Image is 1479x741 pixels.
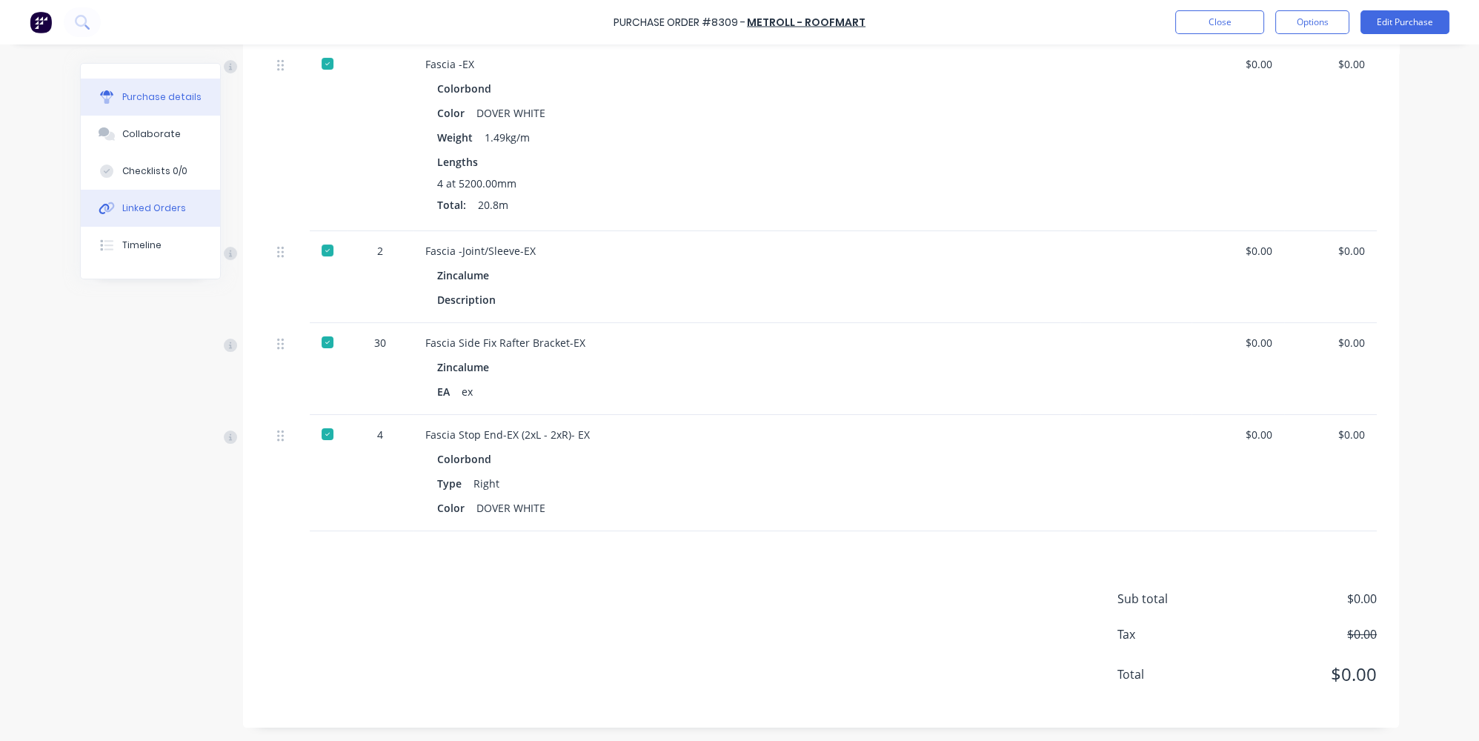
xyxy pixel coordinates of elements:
[1117,625,1229,643] span: Tax
[359,427,402,442] div: 4
[1296,243,1365,259] div: $0.00
[1229,661,1377,688] span: $0.00
[437,102,476,124] div: Color
[1203,243,1272,259] div: $0.00
[437,473,473,494] div: Type
[425,335,1068,350] div: Fascia Side Fix Rafter Bracket-EX
[437,197,466,213] span: Total:
[1296,427,1365,442] div: $0.00
[476,497,545,519] div: DOVER WHITE
[122,165,187,178] div: Checklists 0/0
[122,127,181,141] div: Collaborate
[437,176,516,191] span: 4 at 5200.00mm
[30,11,52,33] img: Factory
[1275,10,1349,34] button: Options
[122,90,202,104] div: Purchase details
[614,15,745,30] div: Purchase Order #8309 -
[81,79,220,116] button: Purchase details
[81,153,220,190] button: Checklists 0/0
[473,473,499,494] div: Right
[437,497,476,519] div: Color
[1229,590,1377,608] span: $0.00
[437,127,485,148] div: Weight
[1360,10,1449,34] button: Edit Purchase
[437,381,462,402] div: EA
[425,56,1068,72] div: Fascia -EX
[437,78,497,99] div: Colorbond
[81,227,220,264] button: Timeline
[1229,625,1377,643] span: $0.00
[437,356,495,378] div: Zincalume
[1296,335,1365,350] div: $0.00
[359,243,402,259] div: 2
[1203,56,1272,72] div: $0.00
[437,448,497,470] div: Colorbond
[747,15,865,30] a: Metroll - Roofmart
[476,102,545,124] div: DOVER WHITE
[1296,56,1365,72] div: $0.00
[462,381,473,402] div: ex
[485,127,530,148] div: 1.49kg/m
[1203,335,1272,350] div: $0.00
[437,265,495,286] div: Zincalume
[1175,10,1264,34] button: Close
[1203,427,1272,442] div: $0.00
[425,243,1068,259] div: Fascia -Joint/Sleeve-EX
[122,239,162,252] div: Timeline
[437,289,508,310] div: Description
[437,154,478,170] span: Lengths
[359,335,402,350] div: 30
[478,197,508,213] span: 20.8m
[81,190,220,227] button: Linked Orders
[1117,590,1229,608] span: Sub total
[425,427,1068,442] div: Fascia Stop End-EX (2xL - 2xR)- EX
[122,202,186,215] div: Linked Orders
[1117,665,1229,683] span: Total
[81,116,220,153] button: Collaborate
